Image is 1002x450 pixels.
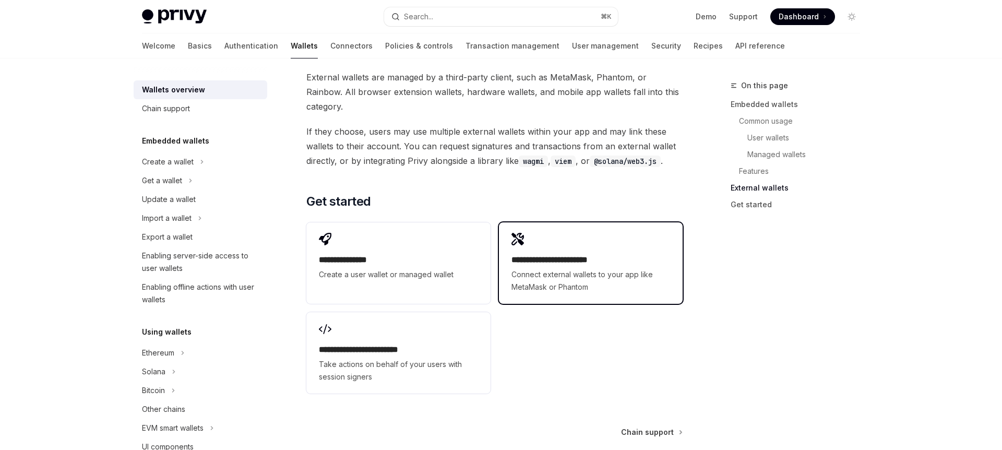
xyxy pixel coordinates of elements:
[731,180,868,196] a: External wallets
[142,403,185,416] div: Other chains
[142,84,205,96] div: Wallets overview
[306,70,683,114] span: External wallets are managed by a third-party client, such as MetaMask, Phantom, or Rainbow. All ...
[735,33,785,58] a: API reference
[306,124,683,168] span: If they choose, users may use multiple external wallets within your app and may link these wallet...
[142,326,192,338] h5: Using wallets
[134,400,267,419] a: Other chains
[843,8,860,25] button: Toggle dark mode
[519,156,548,167] code: wagmi
[384,7,618,26] button: Search...⌘K
[142,135,209,147] h5: Embedded wallets
[134,80,267,99] a: Wallets overview
[696,11,717,22] a: Demo
[142,422,204,434] div: EVM smart wallets
[739,113,868,129] a: Common usage
[551,156,576,167] code: viem
[511,268,670,293] span: Connect external wallets to your app like MetaMask or Phantom
[572,33,639,58] a: User management
[385,33,453,58] a: Policies & controls
[142,33,175,58] a: Welcome
[142,347,174,359] div: Ethereum
[466,33,559,58] a: Transaction management
[779,11,819,22] span: Dashboard
[330,33,373,58] a: Connectors
[651,33,681,58] a: Security
[142,365,165,378] div: Solana
[729,11,758,22] a: Support
[291,33,318,58] a: Wallets
[319,268,478,281] span: Create a user wallet or managed wallet
[142,193,196,206] div: Update a wallet
[142,212,192,224] div: Import a wallet
[134,190,267,209] a: Update a wallet
[142,250,261,275] div: Enabling server-side access to user wallets
[590,156,661,167] code: @solana/web3.js
[142,174,182,187] div: Get a wallet
[142,231,193,243] div: Export a wallet
[142,281,261,306] div: Enabling offline actions with user wallets
[306,193,371,210] span: Get started
[601,13,612,21] span: ⌘ K
[404,10,433,23] div: Search...
[134,228,267,246] a: Export a wallet
[694,33,723,58] a: Recipes
[142,384,165,397] div: Bitcoin
[747,129,868,146] a: User wallets
[142,102,190,115] div: Chain support
[142,156,194,168] div: Create a wallet
[224,33,278,58] a: Authentication
[188,33,212,58] a: Basics
[134,278,267,309] a: Enabling offline actions with user wallets
[142,9,207,24] img: light logo
[731,96,868,113] a: Embedded wallets
[747,146,868,163] a: Managed wallets
[731,196,868,213] a: Get started
[741,79,788,92] span: On this page
[134,99,267,118] a: Chain support
[770,8,835,25] a: Dashboard
[739,163,868,180] a: Features
[134,246,267,278] a: Enabling server-side access to user wallets
[319,358,478,383] span: Take actions on behalf of your users with session signers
